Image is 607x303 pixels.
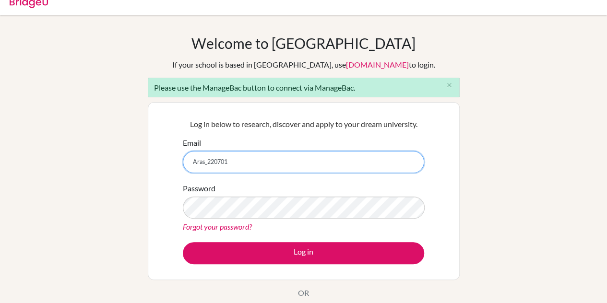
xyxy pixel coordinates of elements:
h1: Welcome to [GEOGRAPHIC_DATA] [191,35,416,52]
button: Close [440,78,459,93]
i: close [446,82,453,89]
label: Email [183,137,201,149]
div: If your school is based in [GEOGRAPHIC_DATA], use to login. [172,59,435,70]
a: [DOMAIN_NAME] [346,60,409,69]
button: Log in [183,242,424,264]
p: OR [298,287,309,299]
label: Password [183,183,215,194]
p: Log in below to research, discover and apply to your dream university. [183,118,424,130]
div: Please use the ManageBac button to connect via ManageBac. [148,78,460,97]
a: Forgot your password? [183,222,252,231]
